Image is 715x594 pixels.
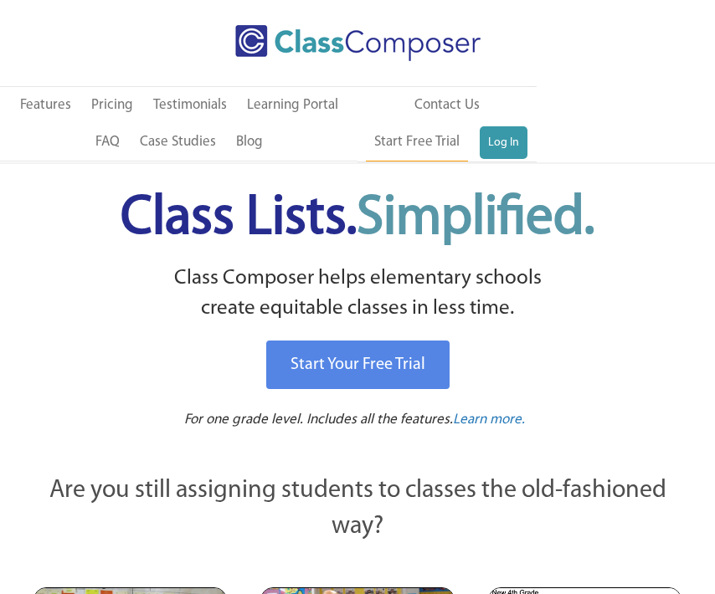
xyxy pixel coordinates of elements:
[87,124,128,161] a: FAQ
[131,124,224,161] a: Case Studies
[17,264,698,325] p: Class Composer helps elementary schools create equitable classes in less time.
[366,124,468,161] a: Start Free Trial
[184,412,453,427] span: For one grade level. Includes all the features.
[357,192,594,246] span: Simplified.
[266,341,450,389] a: Start Your Free Trial
[235,25,481,61] img: Class Composer
[239,87,347,124] a: Learning Portal
[228,124,271,161] a: Blog
[33,473,682,545] p: Are you still assigning students to classes the old-fashioned way?
[406,87,488,124] a: Contact Us
[357,87,537,161] nav: Header Menu
[453,412,525,427] span: Learn more.
[145,87,235,124] a: Testimonials
[83,87,141,124] a: Pricing
[291,356,425,373] span: Start Your Free Trial
[121,192,594,246] span: Class Lists.
[453,410,525,431] a: Learn more.
[480,126,527,160] a: Log In
[12,87,80,124] a: Features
